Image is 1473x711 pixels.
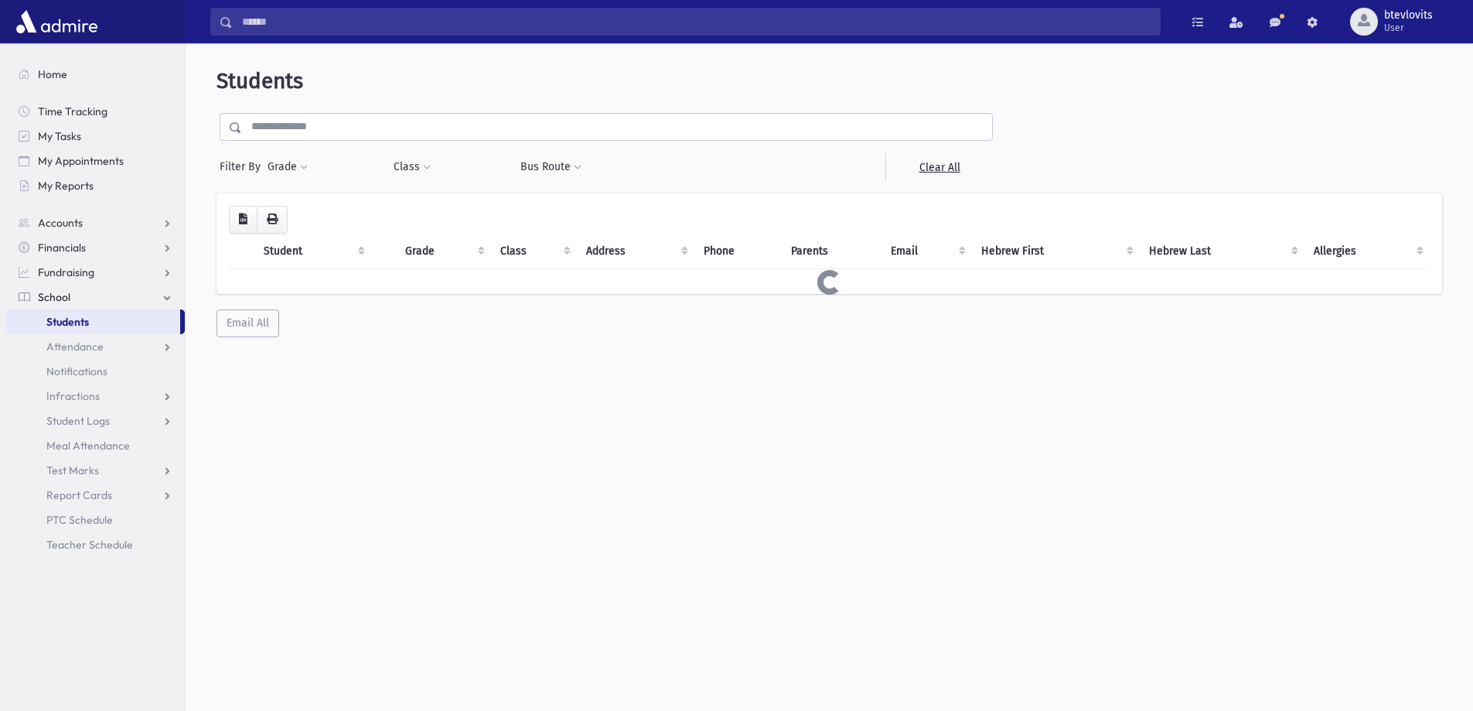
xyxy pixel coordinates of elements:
span: Fundraising [38,265,94,279]
a: Teacher Schedule [6,532,185,557]
a: Test Marks [6,458,185,483]
a: Notifications [6,359,185,384]
button: Bus Route [520,153,582,181]
img: AdmirePro [12,6,101,37]
a: Meal Attendance [6,433,185,458]
a: Fundraising [6,260,185,285]
span: PTC Schedule [46,513,113,527]
span: Student Logs [46,414,110,428]
span: School [38,290,70,304]
button: Email All [217,309,279,337]
th: Parents [782,234,881,269]
a: PTC Schedule [6,508,185,532]
span: btevlovits [1384,9,1433,22]
button: Class [393,153,431,181]
a: Financials [6,235,185,260]
span: Infractions [46,389,100,403]
span: Notifications [46,364,107,378]
span: Test Marks [46,463,99,477]
a: Report Cards [6,483,185,508]
a: Student Logs [6,408,185,433]
th: Allergies [1304,234,1430,269]
span: Students [217,68,303,94]
span: Meal Attendance [46,439,130,453]
input: Search [233,8,1160,36]
button: Grade [267,153,309,181]
th: Grade [396,234,490,269]
a: Time Tracking [6,99,185,124]
span: My Appointments [38,154,124,168]
a: Clear All [885,153,993,181]
span: Filter By [220,159,267,175]
th: Class [491,234,578,269]
th: Phone [694,234,782,269]
span: Accounts [38,216,83,230]
button: CSV [229,206,257,234]
a: School [6,285,185,309]
a: My Appointments [6,149,185,173]
span: Teacher Schedule [46,538,133,552]
span: My Tasks [38,129,81,143]
th: Hebrew Last [1140,234,1305,269]
th: Hebrew First [972,234,1139,269]
a: My Tasks [6,124,185,149]
th: Email [881,234,972,269]
th: Address [577,234,694,269]
span: Attendance [46,340,104,354]
span: Time Tracking [38,104,107,118]
a: Infractions [6,384,185,408]
span: Students [46,315,89,329]
span: Report Cards [46,488,112,502]
span: User [1384,22,1433,34]
button: Print [257,206,288,234]
a: Students [6,309,180,334]
a: Accounts [6,210,185,235]
a: My Reports [6,173,185,198]
span: My Reports [38,179,94,193]
th: Student [254,234,371,269]
span: Financials [38,241,86,255]
a: Attendance [6,334,185,359]
span: Home [38,67,67,81]
a: Home [6,62,185,87]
